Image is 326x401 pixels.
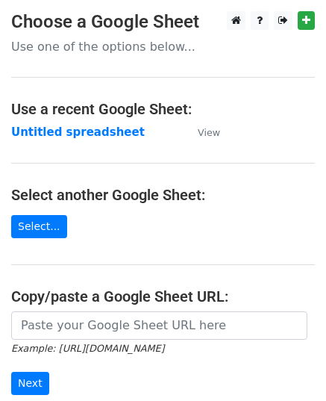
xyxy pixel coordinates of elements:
small: View [198,127,220,138]
a: View [183,125,220,139]
a: Select... [11,215,67,238]
input: Next [11,372,49,395]
input: Paste your Google Sheet URL here [11,311,307,340]
p: Use one of the options below... [11,39,315,55]
a: Untitled spreadsheet [11,125,145,139]
h3: Choose a Google Sheet [11,11,315,33]
h4: Select another Google Sheet: [11,186,315,204]
small: Example: [URL][DOMAIN_NAME] [11,343,164,354]
h4: Use a recent Google Sheet: [11,100,315,118]
h4: Copy/paste a Google Sheet URL: [11,287,315,305]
